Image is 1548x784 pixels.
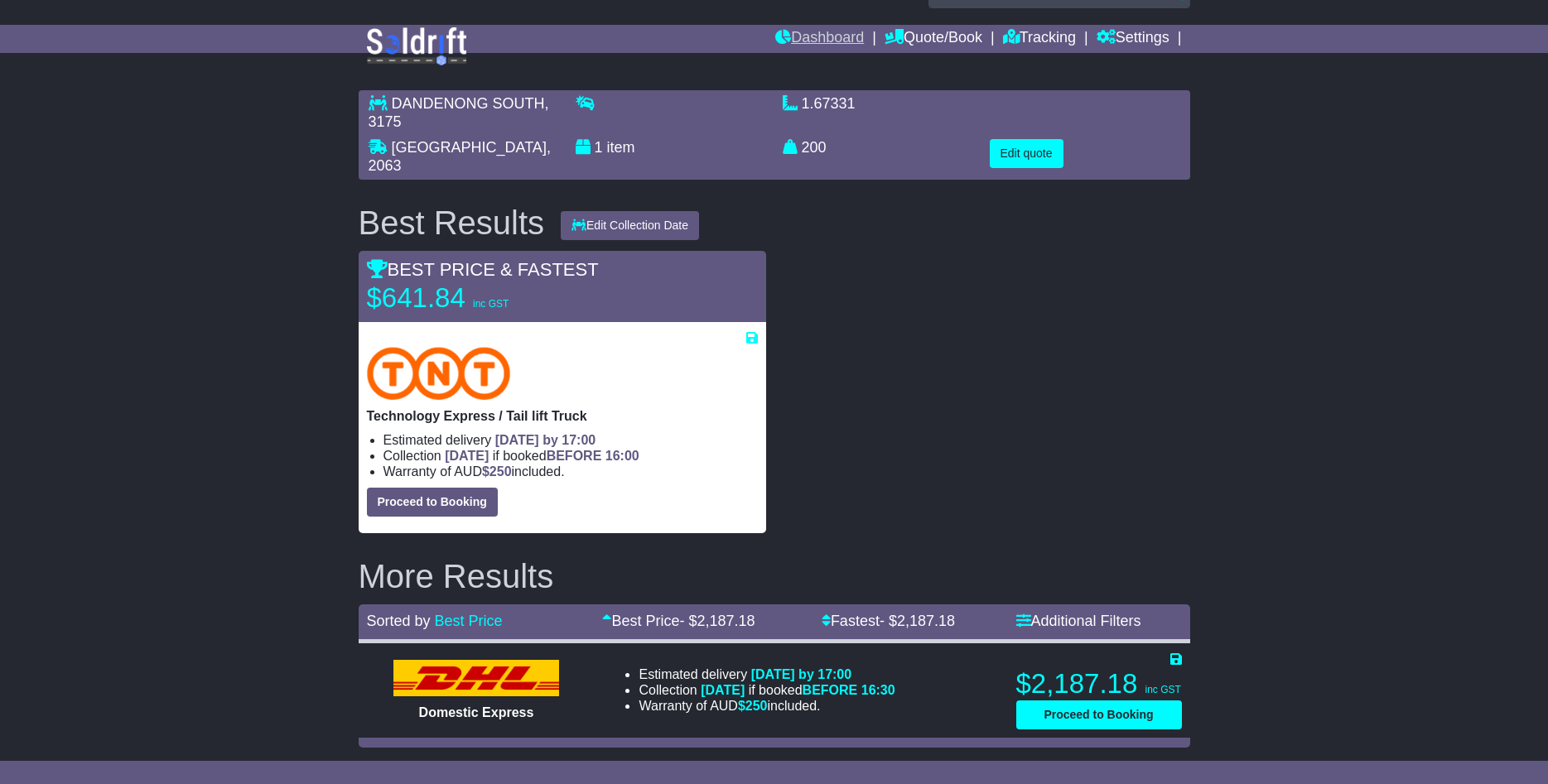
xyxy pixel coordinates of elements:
p: $641.84 [367,281,574,315]
span: Sorted by [367,613,431,629]
a: Best Price- $2,187.18 [602,613,755,629]
span: if booked [445,449,639,463]
span: $ [738,699,768,713]
span: if booked [701,683,895,697]
span: 16:00 [605,449,639,463]
span: - $ [680,613,755,629]
p: Technology Express / Tail lift Truck [367,408,758,424]
a: Best Price [435,613,503,629]
a: Fastest- $2,187.18 [822,613,955,629]
span: [DATE] [445,449,489,463]
span: - $ [880,613,955,629]
a: Tracking [1003,25,1076,53]
h2: More Results [359,558,1190,594]
a: Settings [1097,25,1169,53]
span: BEFORE [803,683,858,697]
span: DANDENONG SOUTH [392,95,545,112]
a: Quote/Book [885,25,982,53]
span: [DATE] by 17:00 [751,667,852,681]
span: Domestic Express [419,705,534,719]
span: BEST PRICE & FASTEST [367,259,599,280]
span: [DATE] by 17:00 [495,433,596,447]
a: Dashboard [775,25,864,53]
div: Best Results [350,204,553,241]
button: Edit Collection Date [561,211,699,240]
span: $ [482,464,512,479]
span: 250 [745,699,768,713]
button: Proceed to Booking [1016,700,1182,729]
span: 1.67331 [802,95,856,112]
span: 2,187.18 [697,613,755,629]
span: [GEOGRAPHIC_DATA] [392,139,547,156]
span: 2,187.18 [897,613,955,629]
span: 16:30 [861,683,895,697]
span: 1 [595,139,603,156]
li: Collection [383,448,758,464]
li: Warranty of AUD included. [383,464,758,479]
span: [DATE] [701,683,745,697]
span: 200 [802,139,827,156]
p: $2,187.18 [1016,667,1182,700]
button: Proceed to Booking [367,488,498,517]
img: DHL: Domestic Express [393,660,559,696]
span: , 3175 [369,95,549,130]
a: Additional Filters [1016,613,1141,629]
li: Estimated delivery [639,666,895,682]
li: Estimated delivery [383,432,758,448]
span: , 2063 [369,139,551,174]
span: BEFORE [547,449,602,463]
button: Edit quote [990,139,1063,168]
li: Warranty of AUD included. [639,698,895,714]
span: inc GST [473,298,509,310]
img: TNT Domestic: Technology Express / Tail lift Truck [367,347,511,400]
span: item [607,139,635,156]
span: 250 [489,464,512,479]
li: Collection [639,682,895,698]
span: inc GST [1145,684,1180,695]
